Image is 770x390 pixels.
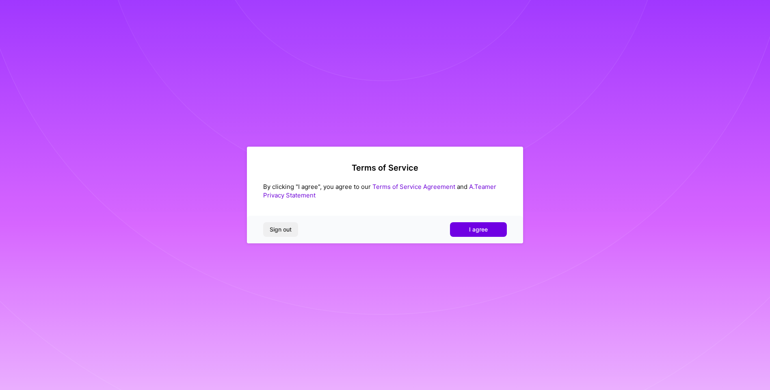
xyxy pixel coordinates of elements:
[263,222,298,237] button: Sign out
[263,163,507,173] h2: Terms of Service
[270,225,292,234] span: Sign out
[450,222,507,237] button: I agree
[372,183,455,191] a: Terms of Service Agreement
[263,182,507,199] div: By clicking "I agree", you agree to our and
[469,225,488,234] span: I agree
